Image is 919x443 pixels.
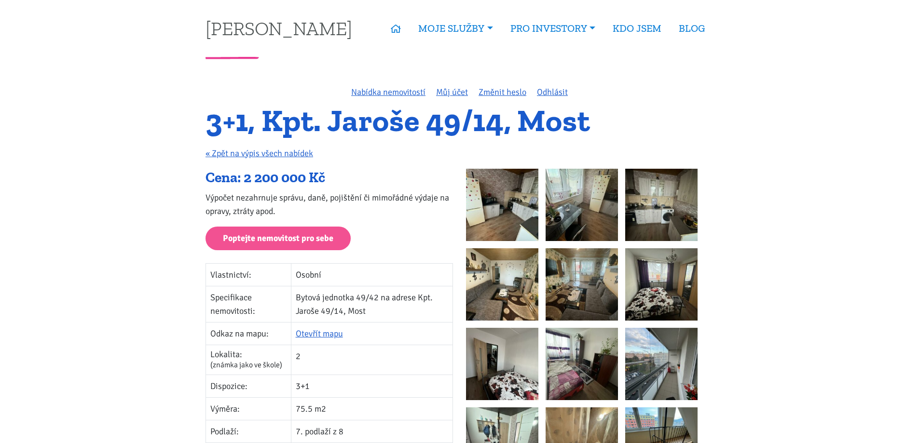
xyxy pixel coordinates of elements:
td: Výměra: [206,397,291,420]
a: Poptejte nemovitost pro sebe [206,227,351,250]
a: Odhlásit [537,87,568,97]
td: Specifikace nemovitosti: [206,286,291,322]
td: Odkaz na mapu: [206,322,291,345]
td: Lokalita: [206,345,291,375]
a: Můj účet [436,87,468,97]
a: Nabídka nemovitostí [351,87,425,97]
td: 7. podlaží z 8 [291,420,453,443]
span: (známka jako ve škole) [210,360,282,370]
h1: 3+1, Kpt. Jaroše 49/14, Most [206,107,713,134]
td: 75.5 m2 [291,397,453,420]
p: Výpočet nezahrnuje správu, daně, pojištění či mimořádné výdaje na opravy, ztráty apod. [206,191,453,218]
td: Bytová jednotka 49/42 na adrese Kpt. Jaroše 49/14, Most [291,286,453,322]
td: Osobní [291,263,453,286]
div: Cena: 2 200 000 Kč [206,169,453,187]
a: BLOG [670,17,713,40]
a: Otevřít mapu [296,328,343,339]
td: 3+1 [291,375,453,397]
td: Vlastnictví: [206,263,291,286]
a: Změnit heslo [479,87,526,97]
a: MOJE SLUŽBY [410,17,501,40]
td: Podlaží: [206,420,291,443]
a: [PERSON_NAME] [206,19,352,38]
a: « Zpět na výpis všech nabídek [206,148,313,159]
td: Dispozice: [206,375,291,397]
a: PRO INVESTORY [502,17,604,40]
td: 2 [291,345,453,375]
a: KDO JSEM [604,17,670,40]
